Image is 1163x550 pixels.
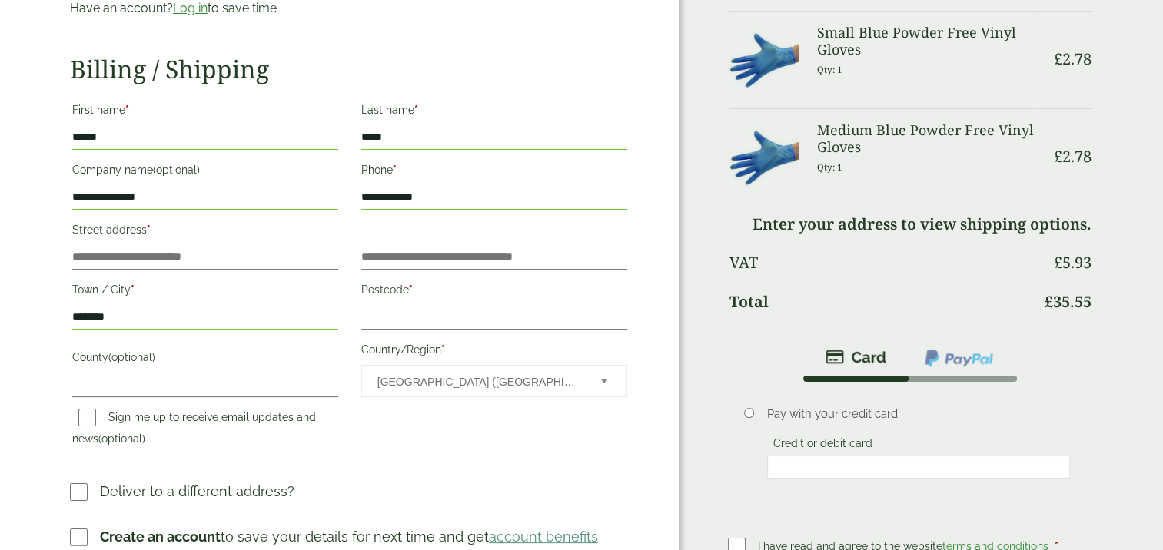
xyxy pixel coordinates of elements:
[1054,48,1062,69] span: £
[98,432,145,445] span: (optional)
[70,55,630,84] h2: Billing / Shipping
[1054,252,1092,273] bdi: 5.93
[100,481,294,502] p: Deliver to a different address?
[414,104,418,116] abbr: required
[72,411,316,449] label: Sign me up to receive email updates and news
[361,339,627,365] label: Country/Region
[147,224,151,236] abbr: required
[1045,291,1053,312] span: £
[767,406,1069,422] p: Pay with your credit card.
[817,122,1034,155] h3: Medium Blue Powder Free Vinyl Gloves
[173,1,208,15] a: Log in
[72,99,338,125] label: First name
[361,99,627,125] label: Last name
[729,206,1092,243] td: Enter your address to view shipping options.
[1054,48,1092,69] bdi: 2.78
[772,460,1065,474] iframe: Secure card payment input frame
[78,409,96,426] input: Sign me up to receive email updates and news(optional)
[361,365,627,397] span: Country/Region
[361,159,627,185] label: Phone
[1054,146,1062,167] span: £
[393,164,397,176] abbr: required
[131,283,135,296] abbr: required
[1045,291,1092,312] bdi: 35.55
[72,279,338,305] label: Town / City
[1054,252,1062,273] span: £
[377,366,580,398] span: United Kingdom (UK)
[100,528,221,545] strong: Create an account
[409,283,413,296] abbr: required
[100,526,598,547] p: to save your details for next time and get
[817,161,842,173] small: Qty: 1
[1054,146,1092,167] bdi: 2.78
[729,244,1035,281] th: VAT
[817,25,1034,58] h3: Small Blue Powder Free Vinyl Gloves
[153,164,200,176] span: (optional)
[72,219,338,245] label: Street address
[125,104,129,116] abbr: required
[441,343,445,356] abbr: required
[817,64,842,75] small: Qty: 1
[108,351,155,363] span: (optional)
[923,348,995,368] img: ppcp-gateway.png
[729,283,1035,320] th: Total
[826,348,886,366] img: stripe.png
[72,159,338,185] label: Company name
[767,437,879,454] label: Credit or debit card
[361,279,627,305] label: Postcode
[72,346,338,373] label: County
[489,528,598,545] a: account benefits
